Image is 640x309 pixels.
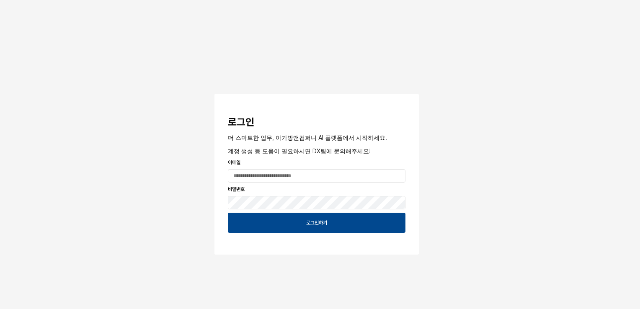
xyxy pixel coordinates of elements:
[228,159,405,166] p: 이메일
[228,213,405,233] button: 로그인하기
[228,133,405,142] p: 더 스마트한 업무, 아가방앤컴퍼니 AI 플랫폼에서 시작하세요.
[228,116,405,128] h3: 로그인
[228,147,405,155] p: 계정 생성 등 도움이 필요하시면 DX팀에 문의해주세요!
[228,185,405,193] p: 비밀번호
[306,219,327,226] p: 로그인하기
